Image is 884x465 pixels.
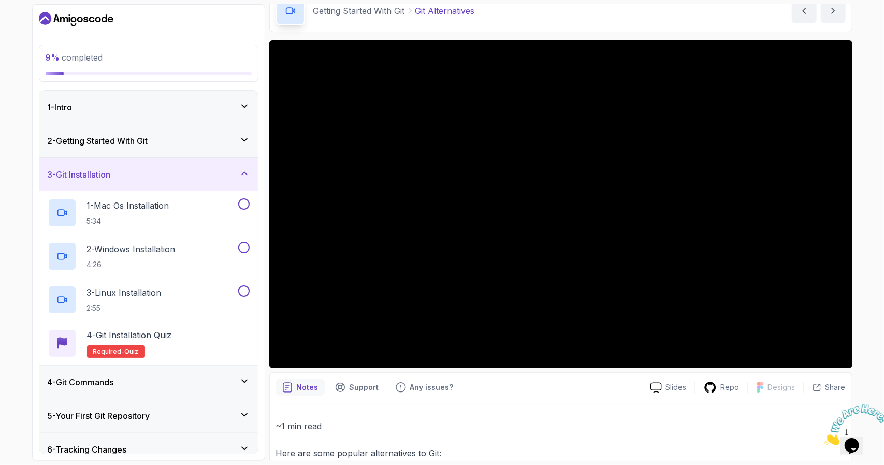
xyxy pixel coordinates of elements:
p: 2 - Windows Installation [87,243,176,255]
iframe: 3 - Git Alternatives [269,40,852,368]
button: notes button [276,379,325,396]
button: 3-Git Installation [39,158,258,191]
h3: 6 - Tracking Changes [48,443,127,456]
a: Slides [642,382,695,393]
button: 2-Windows Installation4:26 [48,242,250,271]
p: 5:34 [87,216,169,226]
button: 1-Mac Os Installation5:34 [48,198,250,227]
span: completed [46,52,103,63]
h3: 3 - Git Installation [48,168,111,181]
p: Slides [666,382,687,393]
p: Repo [721,382,740,393]
iframe: chat widget [820,400,884,449]
button: 3-Linux Installation2:55 [48,285,250,314]
p: Support [350,382,379,393]
img: Chat attention grabber [4,4,68,45]
a: Dashboard [39,11,113,27]
button: Share [804,382,846,393]
h3: 1 - Intro [48,101,73,113]
span: Required- [93,347,125,356]
p: 1 - Mac Os Installation [87,199,169,212]
h3: 4 - Git Commands [48,376,114,388]
p: Git Alternatives [415,5,475,17]
span: quiz [125,347,139,356]
h3: 2 - Getting Started With Git [48,135,148,147]
p: Here are some popular alternatives to Git: [276,446,846,460]
p: ~1 min read [276,419,846,433]
button: 5-Your First Git Repository [39,399,258,432]
h3: 5 - Your First Git Repository [48,410,150,422]
span: 9 % [46,52,60,63]
p: 4:26 [87,259,176,270]
button: 1-Intro [39,91,258,124]
button: 2-Getting Started With Git [39,124,258,157]
p: 2:55 [87,303,162,313]
p: 3 - Linux Installation [87,286,162,299]
button: Support button [329,379,385,396]
button: 4-Git Commands [39,366,258,399]
span: 1 [4,4,8,13]
p: Share [825,382,846,393]
p: Getting Started With Git [313,5,405,17]
p: Designs [768,382,795,393]
p: 4 - Git Installation Quiz [87,329,172,341]
button: 4-Git Installation QuizRequired-quiz [48,329,250,358]
a: Repo [695,381,748,394]
button: Feedback button [389,379,460,396]
p: Any issues? [410,382,454,393]
p: Notes [297,382,318,393]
